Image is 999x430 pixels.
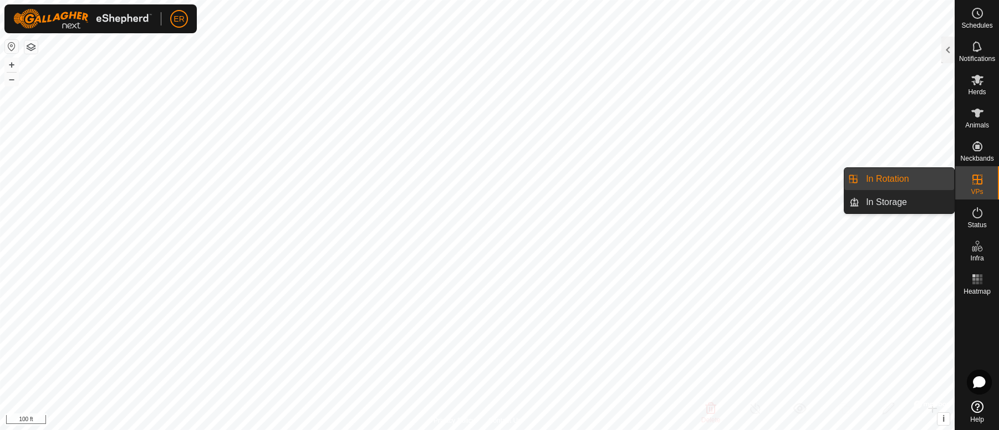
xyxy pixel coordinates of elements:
[866,172,909,186] span: In Rotation
[488,416,521,426] a: Contact Us
[5,40,18,53] button: Reset Map
[434,416,475,426] a: Privacy Policy
[970,255,983,262] span: Infra
[965,122,989,129] span: Animals
[955,396,999,427] a: Help
[970,416,984,423] span: Help
[971,188,983,195] span: VPs
[959,55,995,62] span: Notifications
[174,13,184,25] span: ER
[964,288,991,295] span: Heatmap
[942,414,945,423] span: i
[960,155,993,162] span: Neckbands
[961,22,992,29] span: Schedules
[5,58,18,71] button: +
[5,73,18,86] button: –
[866,196,907,209] span: In Storage
[968,89,986,95] span: Herds
[844,168,954,190] li: In Rotation
[937,413,950,425] button: i
[967,222,986,228] span: Status
[859,191,954,213] a: In Storage
[859,168,954,190] a: In Rotation
[24,40,38,54] button: Map Layers
[13,9,152,29] img: Gallagher Logo
[844,191,954,213] li: In Storage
